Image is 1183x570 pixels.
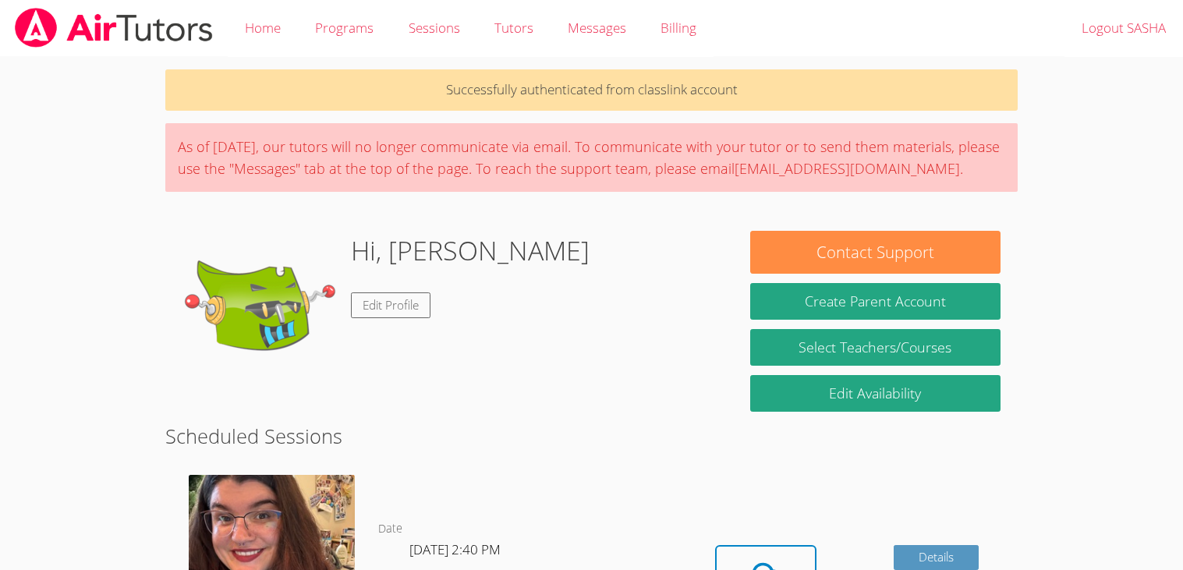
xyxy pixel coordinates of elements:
[568,19,626,37] span: Messages
[165,421,1017,451] h2: Scheduled Sessions
[378,519,402,539] dt: Date
[165,69,1017,111] p: Successfully authenticated from classlink account
[750,329,1000,366] a: Select Teachers/Courses
[750,231,1000,274] button: Contact Support
[165,123,1017,192] div: As of [DATE], our tutors will no longer communicate via email. To communicate with your tutor or ...
[13,8,214,48] img: airtutors_banner-c4298cdbf04f3fff15de1276eac7730deb9818008684d7c2e4769d2f7ddbe033.png
[750,375,1000,412] a: Edit Availability
[351,231,590,271] h1: Hi, [PERSON_NAME]
[351,292,430,318] a: Edit Profile
[409,540,501,558] span: [DATE] 2:40 PM
[182,231,338,387] img: default.png
[750,283,1000,320] button: Create Parent Account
